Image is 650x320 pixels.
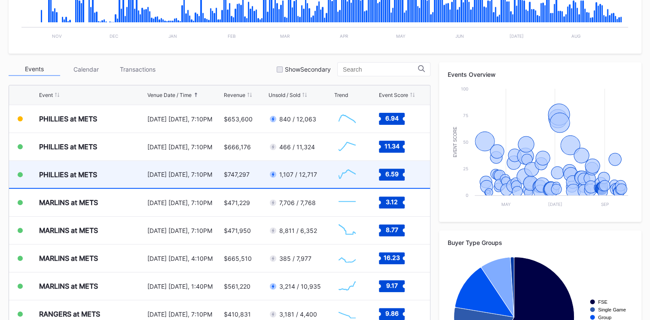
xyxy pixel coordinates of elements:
svg: Chart title [334,164,360,185]
text: May [396,33,406,39]
text: 9.86 [385,310,399,317]
div: 3,181 / 4,400 [279,311,317,318]
text: Mar [280,33,290,39]
text: Feb [228,33,236,39]
text: [DATE] [548,202,562,207]
div: [DATE] [DATE], 1:40PM [147,283,222,290]
div: $471,950 [224,227,251,234]
text: Group [598,315,611,320]
div: MARLINS at METS [39,282,98,290]
svg: Chart title [334,136,360,157]
div: MARLINS at METS [39,254,98,263]
div: $653,600 [224,115,253,123]
div: 3,214 / 10,935 [279,283,321,290]
text: 16.23 [384,254,400,261]
text: 100 [461,86,468,91]
div: $666,176 [224,143,251,151]
div: $747,297 [224,171,250,178]
text: 0 [466,193,468,198]
text: Jun [455,33,464,39]
text: Jan [168,33,177,39]
text: Event Score [453,127,458,157]
text: 50 [463,139,468,145]
text: 8.77 [386,226,398,233]
text: [DATE] [510,33,524,39]
div: [DATE] [DATE], 7:10PM [147,171,222,178]
text: 75 [463,113,468,118]
svg: Chart title [334,220,360,241]
text: 6.94 [385,115,399,122]
svg: Chart title [334,108,360,130]
div: Show Secondary [285,66,331,73]
text: Dec [110,33,118,39]
div: [DATE] [DATE], 7:10PM [147,199,222,206]
div: $561,220 [224,283,250,290]
div: Events Overview [448,71,633,78]
svg: Chart title [334,275,360,297]
text: Aug [571,33,580,39]
div: PHILLIES at METS [39,170,97,179]
div: Events [9,63,60,76]
div: Revenue [224,92,245,98]
div: Buyer Type Groups [448,239,633,246]
text: 11.34 [385,142,400,150]
div: [DATE] [DATE], 7:10PM [147,227,222,234]
div: $665,510 [224,255,252,262]
div: 840 / 12,063 [279,115,316,123]
text: 25 [463,166,468,171]
div: PHILLIES at METS [39,115,97,123]
svg: Chart title [448,85,632,213]
div: Event [39,92,53,98]
div: Calendar [60,63,112,76]
svg: Chart title [334,192,360,213]
text: 3.12 [386,198,398,205]
div: PHILLIES at METS [39,142,97,151]
text: Apr [340,33,348,39]
div: Unsold / Sold [269,92,300,98]
div: 466 / 11,324 [279,143,315,151]
text: Nov [52,33,62,39]
div: 7,706 / 7,768 [279,199,316,206]
div: Venue Date / Time [147,92,192,98]
div: Transactions [112,63,163,76]
div: $471,229 [224,199,250,206]
div: [DATE] [DATE], 4:10PM [147,255,222,262]
div: [DATE] [DATE], 7:10PM [147,143,222,151]
div: Trend [334,92,348,98]
input: Search [343,66,418,73]
text: May [501,202,511,207]
div: $410,831 [224,311,251,318]
div: RANGERS at METS [39,310,100,318]
div: MARLINS at METS [39,226,98,235]
div: Event Score [379,92,408,98]
text: 9.17 [386,282,398,289]
div: [DATE] [DATE], 7:10PM [147,115,222,123]
div: 385 / 7,977 [279,255,311,262]
text: Single Game [598,307,626,312]
div: [DATE] [DATE], 7:10PM [147,311,222,318]
div: MARLINS at METS [39,198,98,207]
svg: Chart title [334,248,360,269]
div: 1,107 / 12,717 [279,171,317,178]
text: FSE [598,299,607,305]
div: 8,811 / 6,352 [279,227,317,234]
text: 6.59 [385,170,399,177]
text: Sep [601,202,609,207]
